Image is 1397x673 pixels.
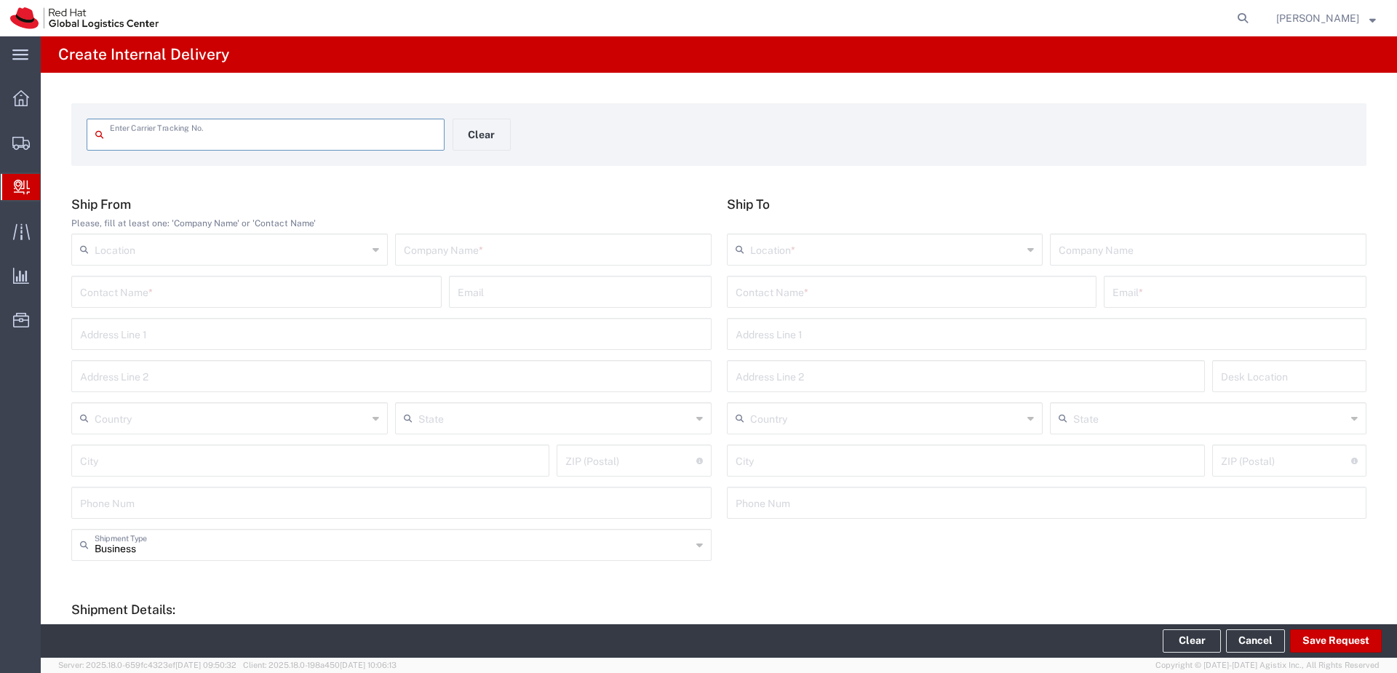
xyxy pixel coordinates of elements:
[71,196,712,212] h5: Ship From
[10,7,159,29] img: logo
[340,661,397,669] span: [DATE] 10:06:13
[1276,10,1359,26] span: Maria Jose GALDON
[727,196,1367,212] h5: Ship To
[58,661,236,669] span: Server: 2025.18.0-659fc4323ef
[71,602,1366,617] h5: Shipment Details:
[1226,629,1285,653] a: Cancel
[71,217,712,230] div: Please, fill at least one: 'Company Name' or 'Contact Name'
[243,661,397,669] span: Client: 2025.18.0-198a450
[1275,9,1377,27] button: [PERSON_NAME]
[453,119,511,151] button: Clear
[1155,659,1380,672] span: Copyright © [DATE]-[DATE] Agistix Inc., All Rights Reserved
[175,661,236,669] span: [DATE] 09:50:32
[1163,629,1221,653] button: Clear
[58,36,229,73] h4: Create Internal Delivery
[1290,629,1382,653] button: Save Request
